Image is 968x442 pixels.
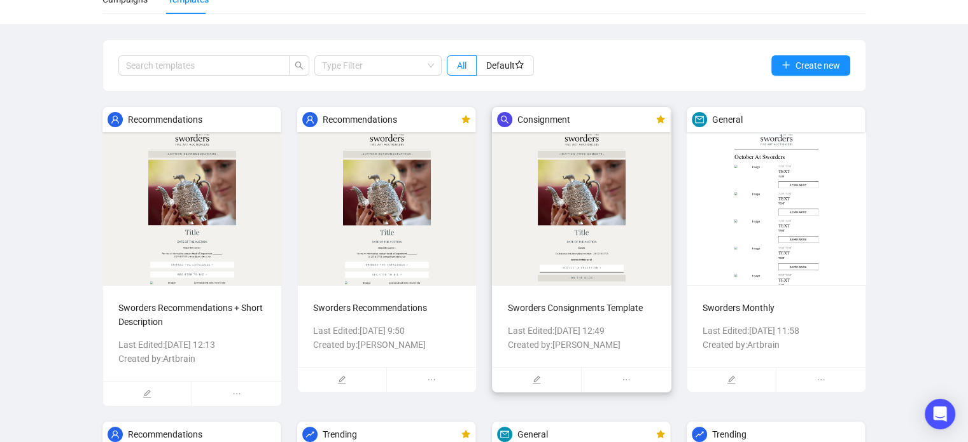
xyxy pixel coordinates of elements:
[128,427,202,441] span: Recommendations
[295,61,304,70] span: search
[925,399,955,429] div: Open Intercom Messenger
[782,60,790,69] span: plus
[656,430,665,439] span: star
[517,113,570,127] span: Consignment
[695,430,704,439] span: rise
[118,338,266,352] p: Last Edited: [DATE] 12:13
[192,382,281,406] span: ellipsis
[712,427,747,441] span: Trending
[128,113,202,127] span: Recommendations
[111,430,120,439] span: user
[461,430,470,439] span: star
[387,368,476,392] span: ellipsis
[500,115,509,124] span: search
[508,338,656,352] p: Created by: [PERSON_NAME]
[297,107,477,285] img: 66588986f5e92bd96eb0e5b9
[305,430,314,439] span: rise
[313,324,461,338] p: Last Edited: [DATE] 9:50
[143,389,151,398] span: edit
[703,301,850,315] p: Sworders Monthly
[323,113,397,127] span: Recommendations
[712,113,743,127] span: General
[337,375,346,384] span: edit
[508,301,656,315] p: Sworders Consignments Template
[323,427,357,441] span: Trending
[776,368,866,392] span: ellipsis
[111,115,120,124] span: user
[500,430,509,439] span: mail
[517,427,548,441] span: General
[486,60,524,71] span: Default
[313,301,461,315] p: Sworders Recommendations
[703,338,850,352] p: Created by: Artbrain
[532,375,541,384] span: edit
[102,107,282,285] img: 686e4b186be4bea9e3a5a07d
[582,368,671,392] span: ellipsis
[656,115,665,124] span: star
[727,375,736,384] span: edit
[118,55,290,76] input: Search templates
[796,59,840,73] span: Create new
[771,55,850,76] button: Create new
[703,324,850,338] p: Last Edited: [DATE] 11:58
[118,352,266,366] p: Created by: Artbrain
[515,60,524,69] span: star
[313,338,461,352] p: Created by: [PERSON_NAME]
[695,115,704,124] span: mail
[492,107,671,285] img: 666709d6f855b6a959f78528
[508,324,656,338] p: Last Edited: [DATE] 12:49
[305,115,314,124] span: user
[461,115,470,124] span: star
[457,60,466,71] span: All
[687,107,866,285] img: 617baf58cbb93becc9714de5
[118,301,266,329] p: Sworders Recommendations + Short Description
